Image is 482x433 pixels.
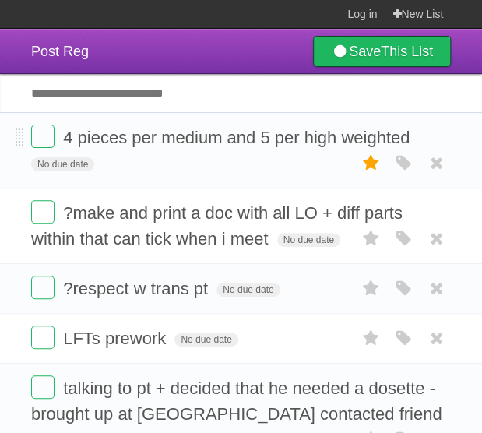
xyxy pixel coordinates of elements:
[216,283,280,297] span: No due date
[31,375,55,399] label: Done
[277,233,340,247] span: No due date
[31,44,89,59] span: Post Reg
[63,329,170,348] span: LFTs prework
[356,226,385,252] label: Star task
[313,36,451,67] a: SaveThis List
[31,203,403,248] span: ?make and print a doc with all LO + diff parts within that can tick when i meet
[174,333,237,347] span: No due date
[356,150,385,176] label: Star task
[381,44,433,59] b: This List
[31,125,55,148] label: Done
[356,326,385,351] label: Star task
[31,157,94,171] span: No due date
[63,128,413,147] span: 4 pieces per medium and 5 per high weighted
[31,276,55,299] label: Done
[31,326,55,349] label: Done
[63,279,212,298] span: ?respect w trans pt
[356,276,385,301] label: Star task
[31,200,55,224] label: Done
